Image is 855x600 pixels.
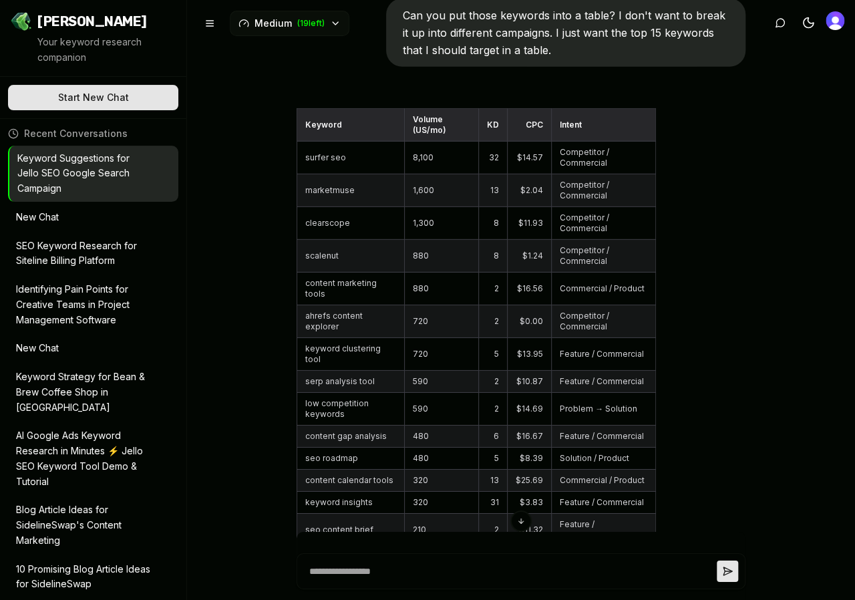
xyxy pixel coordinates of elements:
[405,109,479,142] th: Volume (US/mo)
[297,470,405,492] td: content calendar tools
[507,240,551,273] td: $1.24
[230,11,349,36] button: Medium(19left)
[297,240,405,273] td: scalenut
[507,174,551,207] td: $2.04
[16,502,152,548] p: Blog Article Ideas for SidelineSwap's Content Marketing
[551,240,655,273] td: Competitor / Commercial
[507,393,551,426] td: $14.69
[478,426,507,448] td: 6
[405,393,479,426] td: 590
[551,371,655,393] td: Feature / Commercial
[551,470,655,492] td: Commercial / Product
[478,273,507,305] td: 2
[405,470,479,492] td: 320
[8,277,178,333] button: Identifying Pain Points for Creative Teams in Project Management Software
[478,338,507,371] td: 5
[8,364,178,420] button: Keyword Strategy for Bean & Brew Coffee Shop in [GEOGRAPHIC_DATA]
[11,11,32,32] img: Jello SEO Logo
[297,142,405,174] td: surfer seo
[297,305,405,338] td: ahrefs content explorer
[297,109,405,142] th: Keyword
[58,91,129,104] span: Start New Chat
[297,338,405,371] td: keyword clustering tool
[16,562,152,593] p: 10 Promising Blog Article Ideas for SidelineSwap
[405,240,479,273] td: 880
[16,428,152,489] p: AI Google Ads Keyword Research in Minutes ⚡️ Jello SEO Keyword Tool Demo & Tutorial
[16,282,152,327] p: Identifying Pain Points for Creative Teams in Project Management Software
[551,109,655,142] th: Intent
[551,174,655,207] td: Competitor / Commercial
[297,273,405,305] td: content marketing tools
[8,85,178,110] button: Start New Chat
[16,210,152,225] p: New Chat
[507,273,551,305] td: $16.56
[478,393,507,426] td: 2
[405,174,479,207] td: 1,600
[37,12,147,31] span: [PERSON_NAME]
[478,514,507,547] td: 2
[8,204,178,231] button: New Chat
[507,109,551,142] th: CPC
[17,151,152,196] p: Keyword Suggestions for Jello SEO Google Search Campaign
[478,492,507,514] td: 31
[478,470,507,492] td: 13
[297,393,405,426] td: low competition keywords
[507,448,551,470] td: $8.39
[37,35,176,65] p: Your keyword research companion
[402,9,725,57] span: Can you put those keywords into a table? I don't want to break it up into different campaigns. I ...
[297,448,405,470] td: seo roadmap
[551,393,655,426] td: Problem → Solution
[551,492,655,514] td: Feature / Commercial
[478,142,507,174] td: 32
[826,11,844,30] img: 's logo
[507,492,551,514] td: $3.83
[551,142,655,174] td: Competitor / Commercial
[405,514,479,547] td: 210
[405,338,479,371] td: 720
[551,273,655,305] td: Commercial / Product
[405,492,479,514] td: 320
[826,11,844,30] button: Open user button
[405,273,479,305] td: 880
[478,174,507,207] td: 13
[478,207,507,240] td: 8
[507,470,551,492] td: $25.69
[8,497,178,553] button: Blog Article Ideas for SidelineSwap's Content Marketing
[551,514,655,547] td: Feature / Transactional
[551,338,655,371] td: Feature / Commercial
[405,371,479,393] td: 590
[405,426,479,448] td: 480
[478,305,507,338] td: 2
[507,142,551,174] td: $14.57
[551,207,655,240] td: Competitor / Commercial
[297,492,405,514] td: keyword insights
[297,426,405,448] td: content gap analysis
[297,174,405,207] td: marketmuse
[8,335,178,361] button: New Chat
[478,371,507,393] td: 2
[551,305,655,338] td: Competitor / Commercial
[478,109,507,142] th: KD
[405,448,479,470] td: 480
[8,423,178,494] button: AI Google Ads Keyword Research in Minutes ⚡️ Jello SEO Keyword Tool Demo & Tutorial
[297,207,405,240] td: clearscope
[551,448,655,470] td: Solution / Product
[297,18,325,29] span: ( 19 left)
[507,371,551,393] td: $10.87
[16,369,152,415] p: Keyword Strategy for Bean & Brew Coffee Shop in [GEOGRAPHIC_DATA]
[405,142,479,174] td: 8,100
[24,127,128,140] span: Recent Conversations
[551,426,655,448] td: Feature / Commercial
[478,448,507,470] td: 5
[405,305,479,338] td: 720
[9,146,178,202] button: Keyword Suggestions for Jello SEO Google Search Campaign
[16,341,152,356] p: New Chat
[297,514,405,547] td: seo content brief
[507,305,551,338] td: $0.00
[478,240,507,273] td: 8
[507,426,551,448] td: $16.67
[507,338,551,371] td: $13.95
[8,233,178,275] button: SEO Keyword Research for Siteline Billing Platform
[507,514,551,547] td: $11.32
[8,557,178,598] button: 10 Promising Blog Article Ideas for SidelineSwap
